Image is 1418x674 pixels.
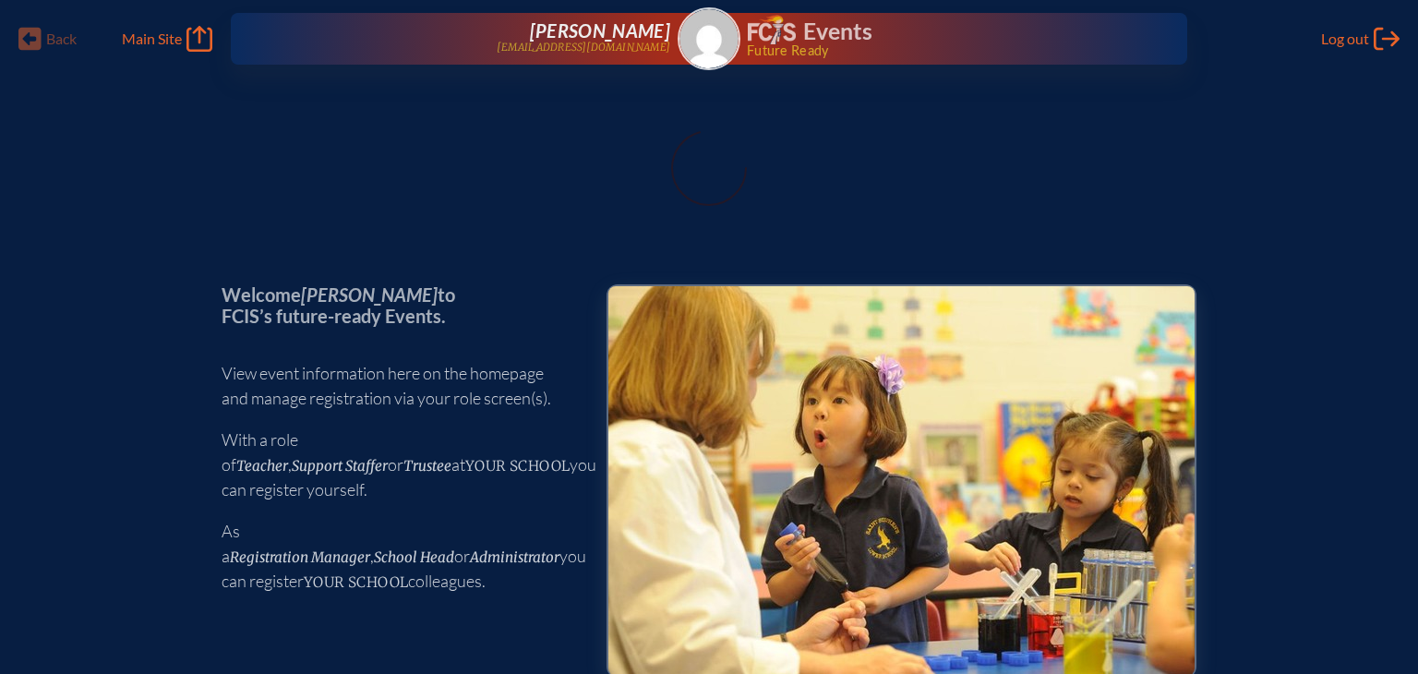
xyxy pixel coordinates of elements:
[122,26,212,52] a: Main Site
[403,457,451,475] span: Trustee
[497,42,670,54] p: [EMAIL_ADDRESS][DOMAIN_NAME]
[530,19,670,42] span: [PERSON_NAME]
[465,457,570,475] span: your school
[290,20,670,57] a: [PERSON_NAME][EMAIL_ADDRESS][DOMAIN_NAME]
[122,30,182,48] span: Main Site
[470,548,559,566] span: Administrator
[747,44,1128,57] span: Future Ready
[301,283,438,306] span: [PERSON_NAME]
[304,573,408,591] span: your school
[222,284,577,326] p: Welcome to FCIS’s future-ready Events.
[1321,30,1369,48] span: Log out
[292,457,388,475] span: Support Staffer
[679,9,739,68] img: Gravatar
[748,15,1128,57] div: FCIS Events — Future ready
[236,457,288,475] span: Teacher
[230,548,370,566] span: Registration Manager
[222,361,577,411] p: View event information here on the homepage and manage registration via your role screen(s).
[222,427,577,502] p: With a role of , or at you can register yourself.
[222,519,577,594] p: As a , or you can register colleagues.
[678,7,740,70] a: Gravatar
[374,548,454,566] span: School Head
